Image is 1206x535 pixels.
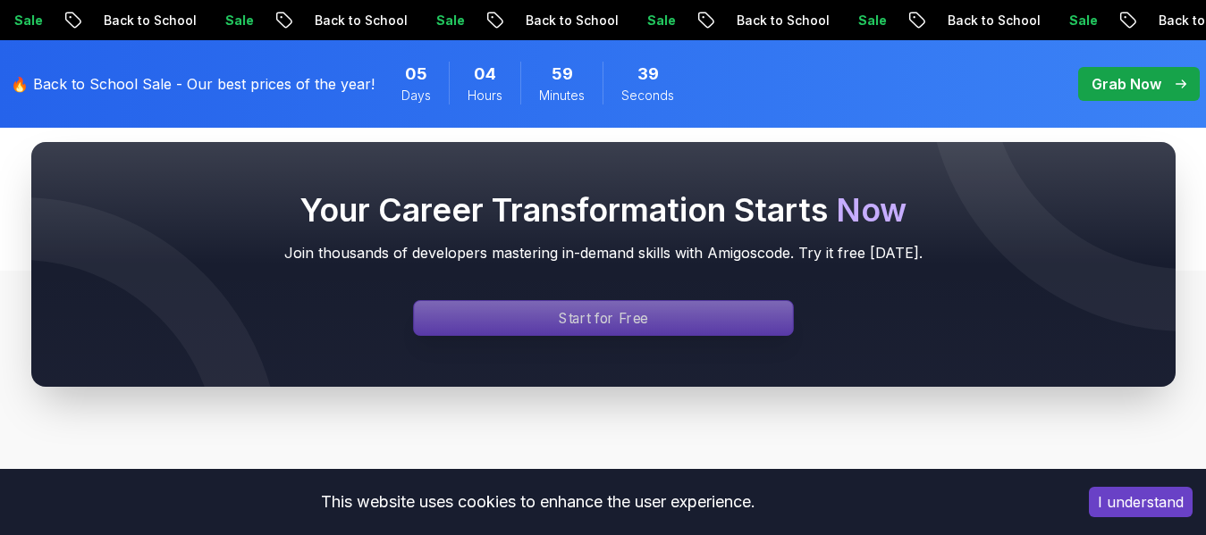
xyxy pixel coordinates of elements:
span: Minutes [539,87,585,104]
p: Sale [825,12,882,29]
p: Join thousands of developers mastering in-demand skills with Amigoscode. Try it free [DATE]. [67,242,1140,263]
p: Start for Free [559,308,648,329]
span: 39 Seconds [637,62,659,87]
p: Back to School [71,12,192,29]
p: Sale [192,12,249,29]
p: 🔥 Back to School Sale - Our best prices of the year! [11,73,375,95]
p: Back to School [282,12,403,29]
div: This website uses cookies to enhance the user experience. [13,482,1062,522]
span: 5 Days [405,62,427,87]
h2: Your Career Transformation Starts [67,192,1140,228]
p: Sale [614,12,671,29]
p: Back to School [493,12,614,29]
span: Days [401,87,431,104]
p: Back to School [915,12,1036,29]
p: Sale [1036,12,1093,29]
p: Back to School [704,12,825,29]
span: 59 Minutes [552,62,573,87]
span: Now [836,190,907,230]
a: Signin page [413,300,794,336]
span: 4 Hours [474,62,496,87]
span: Seconds [621,87,674,104]
p: Sale [403,12,460,29]
p: Grab Now [1092,73,1161,95]
button: Accept cookies [1089,487,1193,517]
span: Hours [468,87,502,104]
